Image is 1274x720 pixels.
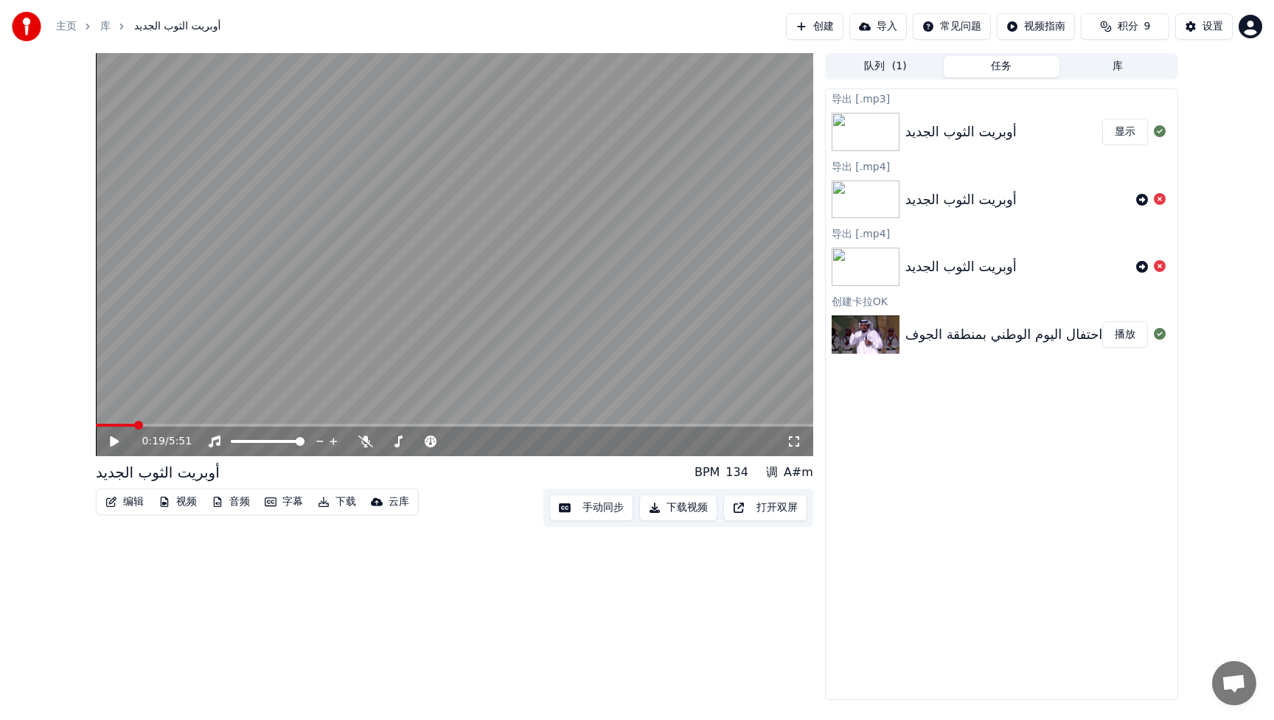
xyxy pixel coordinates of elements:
nav: breadcrumb [56,19,220,34]
div: 导出 [.mp4] [826,157,1177,175]
span: 9 [1144,19,1151,34]
button: 任务 [944,56,1060,77]
button: 播放 [1102,321,1148,348]
span: 5:51 [169,434,192,449]
div: BPM [695,464,720,481]
div: 开放式聊天 [1212,661,1256,705]
div: أوبريت الثوب الجديد [96,462,220,483]
button: 设置 [1175,13,1233,40]
span: 0:19 [142,434,165,449]
div: 导出 [.mp3] [826,89,1177,107]
div: 创建卡拉OK [826,292,1177,310]
button: 视频指南 [997,13,1075,40]
div: 云库 [389,494,409,509]
button: 常见问题 [913,13,991,40]
div: 设置 [1202,19,1223,34]
button: 视频 [153,492,203,512]
button: 库 [1059,56,1176,77]
button: 下载视频 [639,494,717,521]
button: 队列 [827,56,944,77]
span: 积分 [1118,19,1138,34]
div: 导出 [.mp4] [826,224,1177,242]
button: 音频 [206,492,256,512]
button: 打开双屏 [723,494,807,521]
div: 调 [766,464,778,481]
div: A#m [784,464,813,481]
div: / [142,434,178,449]
button: 下载 [312,492,362,512]
a: 库 [100,19,111,34]
a: 主页 [56,19,77,34]
button: 积分9 [1081,13,1169,40]
button: 导入 [849,13,907,40]
button: 创建 [786,13,843,40]
button: 手动同步 [549,494,633,521]
button: 显示 [1102,119,1148,145]
img: youka [12,12,41,41]
div: أوبريت الثوب الجديد [905,189,1017,210]
span: أوبريت الثوب الجديد [134,19,220,34]
span: ( 1 ) [892,59,907,74]
button: 编辑 [100,492,150,512]
div: 134 [725,464,748,481]
div: أوبريت الثوب الجديد [905,122,1017,142]
div: أوبريت الثوب الجديد [905,256,1017,277]
button: 字幕 [259,492,309,512]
